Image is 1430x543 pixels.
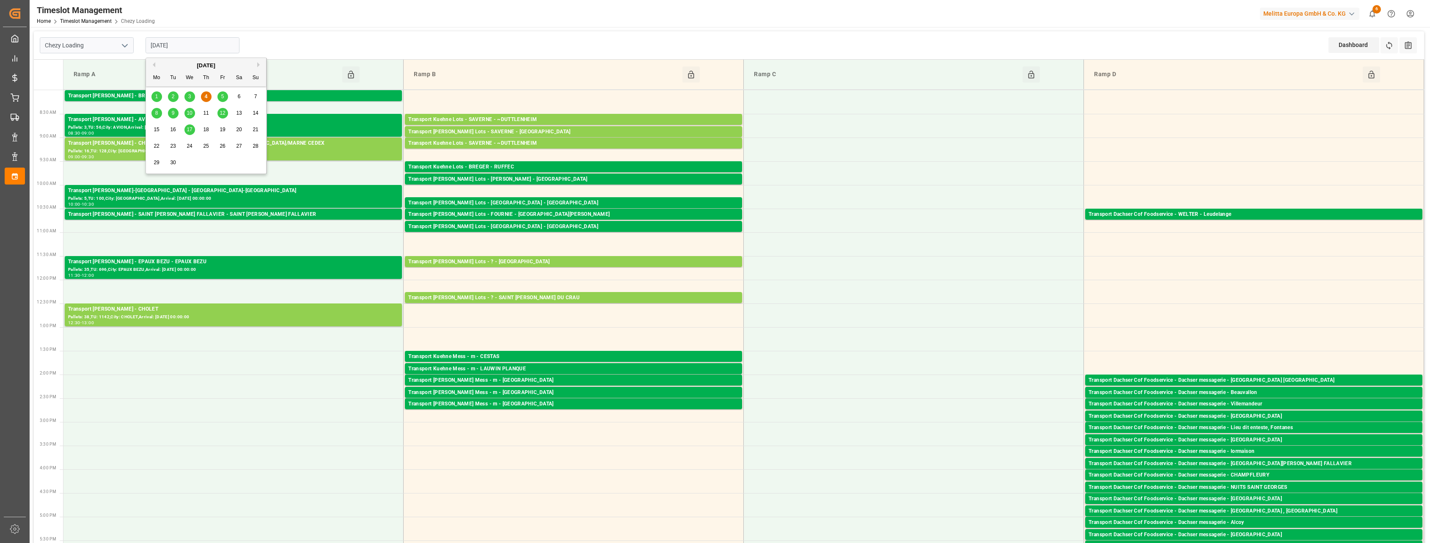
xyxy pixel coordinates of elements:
div: Pallets: ,TU: 55,City: Lieu dit [GEOGRAPHIC_DATA], [GEOGRAPHIC_DATA],Arrival: [DATE] 00:00:00 [1089,432,1419,439]
div: Dashboard [1328,37,1379,53]
span: 9:30 AM [40,157,56,162]
span: 10:00 AM [37,181,56,186]
div: Transport Dachser Cof Foodservice - Dachser messagerie - Alcoy [1089,518,1419,527]
span: 18 [203,127,209,132]
button: Help Center [1382,4,1401,23]
span: 9:00 AM [40,134,56,138]
div: 09:30 [82,155,94,159]
div: Choose Monday, September 15th, 2025 [151,124,162,135]
div: Tu [168,73,179,83]
div: Transport Kuehne Mess - m - LAUWIN PLANQUE [408,365,739,373]
div: Transport Kuehne Lots - SAVERNE - ~DUTTLENHEIM [408,139,739,148]
span: 26 [220,143,225,149]
span: 13 [236,110,242,116]
button: open menu [118,39,131,52]
div: month 2025-09 [148,88,264,171]
div: Transport [PERSON_NAME] Lots - ? - SAINT [PERSON_NAME] DU CRAU [408,294,739,302]
div: Melitta Europa GmbH & Co. KG [1260,8,1359,20]
span: 21 [253,127,258,132]
div: Choose Wednesday, September 17th, 2025 [184,124,195,135]
div: Choose Sunday, September 21st, 2025 [250,124,261,135]
span: 12:00 PM [37,276,56,281]
div: Transport [PERSON_NAME] Mess - m - [GEOGRAPHIC_DATA] [408,400,739,408]
div: Pallets: 2,TU: 10,City: [GEOGRAPHIC_DATA],Arrival: [DATE] 00:00:00 [1089,456,1419,463]
div: Choose Saturday, September 13th, 2025 [234,108,245,119]
div: Pallets: ,TU: 10,City: [GEOGRAPHIC_DATA],Arrival: [DATE] 00:00:00 [408,408,739,416]
div: Pallets: 1,TU: 12,City: [GEOGRAPHIC_DATA],Arrival: [DATE] 00:00:00 [1089,421,1419,428]
div: Transport Dachser Cof Foodservice - Dachser messagerie - Lieu dit enteste, Fontanes [1089,424,1419,432]
div: Ramp C [751,66,1022,83]
div: Choose Friday, September 26th, 2025 [217,141,228,152]
div: Choose Saturday, September 20th, 2025 [234,124,245,135]
span: 29 [154,160,159,165]
span: 11 [203,110,209,116]
span: 5:30 PM [40,537,56,541]
div: Choose Monday, September 8th, 2025 [151,108,162,119]
input: DD-MM-YYYY [146,37,239,53]
div: Pallets: 1,TU: 20,City: NUITS SAINT GEORGES,Arrival: [DATE] 00:00:00 [1089,492,1419,499]
span: 19 [220,127,225,132]
div: Transport Dachser Cof Foodservice - Dachser messagerie - [GEOGRAPHIC_DATA] [1089,531,1419,539]
div: Transport Kuehne Lots - BREGER - RUFFEC [408,163,739,171]
div: Choose Saturday, September 6th, 2025 [234,91,245,102]
a: Home [37,18,51,24]
span: 16 [170,127,176,132]
div: Transport Dachser Cof Foodservice - Dachser messagerie - [GEOGRAPHIC_DATA] [1089,436,1419,444]
div: Pallets: 2,TU: ,City: [GEOGRAPHIC_DATA][PERSON_NAME],Arrival: [DATE] 00:00:00 [68,219,399,226]
div: Transport [PERSON_NAME] - CHENNEVIERES/[GEOGRAPHIC_DATA] - [GEOGRAPHIC_DATA]/MARNE CEDEX [68,139,399,148]
button: Previous Month [150,62,155,67]
div: Choose Tuesday, September 23rd, 2025 [168,141,179,152]
div: Choose Sunday, September 14th, 2025 [250,108,261,119]
div: Transport [PERSON_NAME] Lots - FOURNIE - [GEOGRAPHIC_DATA][PERSON_NAME] [408,210,739,219]
button: Next Month [257,62,262,67]
div: Mo [151,73,162,83]
span: 17 [187,127,192,132]
span: 12 [220,110,225,116]
div: Pallets: ,TU: 96,City: [GEOGRAPHIC_DATA],Arrival: [DATE] 00:00:00 [1089,527,1419,534]
div: Choose Sunday, September 28th, 2025 [250,141,261,152]
div: 13:00 [82,321,94,325]
div: Pallets: 1,TU: 35,City: [GEOGRAPHIC_DATA],Arrival: [DATE] 00:00:00 [1089,503,1419,510]
div: Transport Dachser Cof Foodservice - Dachser messagerie - lormaison [1089,447,1419,456]
span: 5:00 PM [40,513,56,518]
div: [DATE] [146,61,266,70]
span: 20 [236,127,242,132]
div: Transport [PERSON_NAME] Mess - m - [GEOGRAPHIC_DATA] [408,389,739,397]
div: Pallets: ,TU: 90,City: [GEOGRAPHIC_DATA],Arrival: [DATE] 00:00:00 [1089,480,1419,487]
div: Pallets: 1,TU: 79,City: [GEOGRAPHIC_DATA],Arrival: [DATE] 00:00:00 [1089,397,1419,404]
div: Transport [PERSON_NAME] Lots - SAVERNE - [GEOGRAPHIC_DATA] [408,128,739,136]
div: Choose Thursday, September 18th, 2025 [201,124,212,135]
div: Transport Dachser Cof Foodservice - Dachser messagerie - Beauvallon [1089,389,1419,397]
div: Th [201,73,212,83]
span: 4:00 PM [40,466,56,470]
span: 6 [238,94,241,99]
span: 14 [253,110,258,116]
div: Pallets: 1,TU: 36,City: [GEOGRAPHIC_DATA][PERSON_NAME],Arrival: [DATE] 00:00:00 [408,219,739,226]
span: 2 [172,94,175,99]
div: Pallets: 2,TU: ,City: [GEOGRAPHIC_DATA],Arrival: [DATE] 00:00:00 [68,100,399,107]
div: Pallets: 1,TU: 439,City: [GEOGRAPHIC_DATA],Arrival: [DATE] 00:00:00 [408,207,739,215]
div: Pallets: ,TU: 8,City: [GEOGRAPHIC_DATA],Arrival: [DATE] 00:00:00 [408,385,739,392]
div: 09:00 [82,131,94,135]
div: Transport Dachser Cof Foodservice - Dachser messagerie - CHAMPFLEURY [1089,471,1419,480]
span: 30 [170,160,176,165]
div: Ramp B [410,66,682,83]
div: Choose Monday, September 29th, 2025 [151,157,162,168]
div: Su [250,73,261,83]
div: Transport Dachser Cof Foodservice - Dachser messagerie - Villemandeur [1089,400,1419,408]
div: Pallets: 3,TU: ,City: [GEOGRAPHIC_DATA],Arrival: [DATE] 00:00:00 [1089,444,1419,452]
div: - [80,273,82,277]
div: Pallets: 2,TU: 11,City: [GEOGRAPHIC_DATA] , [GEOGRAPHIC_DATA],Arrival: [DATE] 00:00:00 [1089,515,1419,523]
div: Choose Saturday, September 27th, 2025 [234,141,245,152]
div: Choose Tuesday, September 2nd, 2025 [168,91,179,102]
div: Transport [PERSON_NAME] - AVION - AVION [68,116,399,124]
span: 1:30 PM [40,347,56,352]
div: Choose Monday, September 22nd, 2025 [151,141,162,152]
span: 3:30 PM [40,442,56,447]
div: Pallets: 11,TU: 261,City: [GEOGRAPHIC_DATA][PERSON_NAME],Arrival: [DATE] 00:00:00 [408,302,739,309]
div: Pallets: 3,TU: 56,City: AVION,Arrival: [DATE] 00:00:00 [68,124,399,131]
span: 11:00 AM [37,229,56,233]
span: 28 [253,143,258,149]
div: Pallets: 27,TU: 1444,City: MAUCHAMPS,Arrival: [DATE] 00:00:00 [408,266,739,273]
div: Transport Dachser Cof Foodservice - Dachser messagerie - NUITS SAINT GEORGES [1089,483,1419,492]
